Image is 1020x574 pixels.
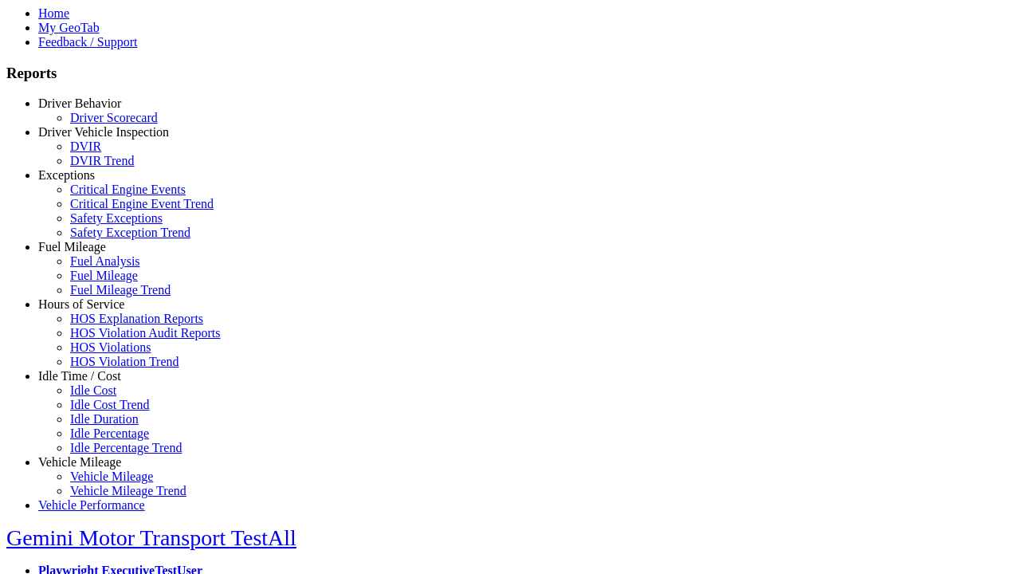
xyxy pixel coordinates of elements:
a: Hours of Service [38,297,124,311]
a: DVIR [70,140,101,153]
a: Driver Scorecard [70,111,158,124]
a: My GeoTab [38,21,100,34]
a: Fuel Mileage Trend [70,283,171,297]
a: Idle Time / Cost [38,369,121,383]
a: Gemini Motor Transport TestAll [6,525,296,550]
a: HOS Violation Audit Reports [70,326,221,340]
a: Vehicle Mileage [38,455,121,469]
a: Fuel Analysis [70,254,140,268]
a: Driver Vehicle Inspection [38,125,169,139]
a: Feedback / Support [38,35,137,49]
a: Vehicle Performance [38,498,145,512]
a: Safety Exceptions [70,211,163,225]
a: Fuel Mileage [38,240,106,254]
a: Idle Cost [70,383,116,397]
a: Fuel Mileage [70,269,138,282]
a: Vehicle Mileage Trend [70,484,186,497]
a: Driver Behavior [38,96,121,110]
a: Idle Percentage Trend [70,441,182,454]
a: Safety Exception Trend [70,226,190,239]
a: Exceptions [38,168,95,182]
a: HOS Violations [70,340,151,354]
a: Vehicle Mileage [70,470,153,483]
h3: Reports [6,65,1014,82]
a: Home [38,6,69,20]
a: Idle Cost Trend [70,398,150,411]
a: HOS Explanation Reports [70,312,203,325]
a: Critical Engine Event Trend [70,197,214,210]
a: Critical Engine Events [70,183,186,196]
a: HOS Violation Trend [70,355,179,368]
a: DVIR Trend [70,154,134,167]
a: Idle Percentage [70,427,149,440]
a: Idle Duration [70,412,139,426]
